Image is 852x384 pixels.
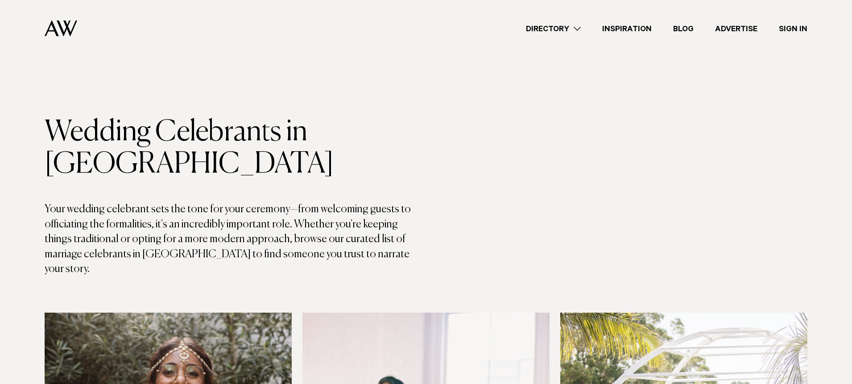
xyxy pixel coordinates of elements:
p: Your wedding celebrant sets the tone for your ceremony—from welcoming guests to officiating the f... [45,202,426,277]
a: Advertise [704,23,768,35]
a: Sign In [768,23,818,35]
a: Directory [515,23,591,35]
a: Inspiration [591,23,662,35]
img: Auckland Weddings Logo [45,20,77,37]
a: Blog [662,23,704,35]
h1: Wedding Celebrants in [GEOGRAPHIC_DATA] [45,116,426,181]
